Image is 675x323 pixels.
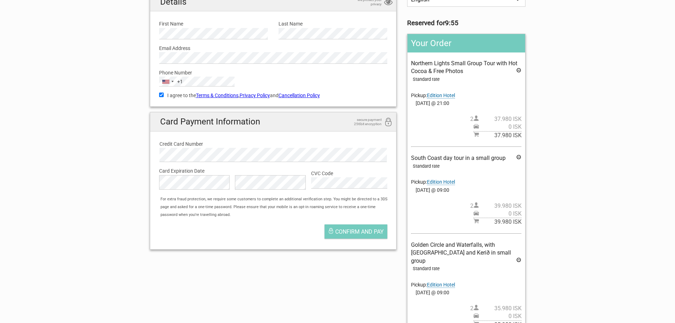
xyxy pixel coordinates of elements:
span: Northern Lights Small Group Tour with Hot Cocoa & Free Photos [411,60,517,74]
span: Change pickup place [427,282,455,288]
span: Pickup price [473,210,522,218]
label: Last Name [279,20,387,28]
label: First Name [159,20,268,28]
span: 2 person(s) [470,305,522,312]
span: Pickup: [411,93,455,99]
span: 0 ISK [479,210,522,218]
i: 256bit encryption [384,118,393,127]
span: Pickup price [473,123,522,131]
span: [DATE] @ 09:00 [411,186,521,194]
div: Standard rate [413,162,521,170]
span: 37.980 ISK [479,132,522,139]
span: Pickup price [473,312,522,320]
span: Confirm and pay [335,228,384,235]
span: 37.980 ISK [479,115,522,123]
h2: Your Order [407,34,525,52]
label: CVC Code [311,169,387,177]
label: Credit Card Number [159,140,387,148]
a: Privacy Policy [240,93,270,98]
h2: Card Payment Information [150,112,396,131]
span: Pickup: [411,179,455,185]
a: Terms & Conditions [196,93,238,98]
label: Phone Number [159,69,388,77]
span: 0 ISK [479,123,522,131]
label: Card Expiration Date [159,167,388,175]
div: For extra fraud protection, we require some customers to complete an additional verification step... [157,195,396,219]
span: 39.980 ISK [479,218,522,226]
a: Cancellation Policy [279,93,320,98]
span: South Coast day tour in a small group [411,155,506,161]
button: Confirm and pay [325,224,387,239]
span: [DATE] @ 21:00 [411,99,521,107]
span: Golden Circle and Waterfalls, with [GEOGRAPHIC_DATA] and Kerið in small group [411,241,511,264]
span: Subtotal [473,218,522,226]
span: [DATE] @ 09:00 [411,289,521,296]
span: 39.980 ISK [479,202,522,210]
div: +1 [177,78,183,85]
span: secure payment 256bit encryption [346,118,382,126]
div: Standard rate [413,265,521,273]
label: Email Address [159,44,388,52]
span: Pickup: [411,282,455,288]
span: 0 ISK [479,312,522,320]
span: Change pickup place [427,93,455,99]
button: Selected country [159,77,183,86]
strong: 9:55 [445,19,459,27]
h3: Reserved for [407,19,525,27]
span: 2 person(s) [470,115,522,123]
span: 2 person(s) [470,202,522,210]
div: Standard rate [413,76,521,83]
label: I agree to the , and [159,91,388,99]
span: Change pickup place [427,179,455,185]
span: Subtotal [473,131,522,139]
span: 35.980 ISK [479,305,522,312]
